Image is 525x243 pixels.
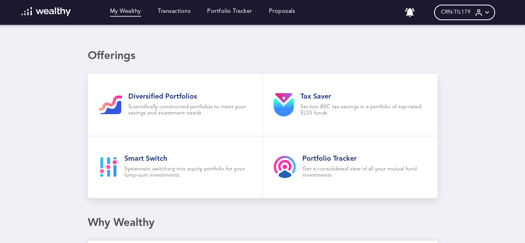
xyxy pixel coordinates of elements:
p: Scientifically constructed portfolios to meet your savings and investment needs [128,104,252,116]
a: Portfolio Tracker [207,8,252,17]
a: Smart SwitchSystematic switching into equity portfolio for your lump-sum investments [88,136,263,198]
div: Offerings [88,50,438,63]
h2: Portfolio Tracker [302,154,427,163]
a: Diversified PortfoliosScientifically constructed portfolios to meet your savings and investment n... [88,74,263,136]
div: Why Wealthy [88,217,438,230]
h2: Tax Saver [300,92,427,101]
a: Portfolio TrackerGet a consolidated view of all your mutual fund investments [263,136,438,198]
img: smart-goal-icon.svg [99,157,118,177]
iframe: Chat [492,208,519,237]
p: Systematic switching into equity portfolio for your lump-sum investments [124,166,252,179]
span: CRN: TIL179 [441,9,471,16]
img: wl-logo-white.svg [21,7,71,16]
img: gi-goal-icon.svg [99,95,122,114]
p: Section 80C tax-savings in a portfolio of top-rated ELSS funds [300,104,427,116]
img: product-tax.svg [274,93,294,116]
h2: Smart Switch [124,154,252,163]
a: My Wealthy [110,8,141,17]
a: Transactions [158,8,190,17]
a: Proposals [269,8,295,17]
a: Tax SaverSection 80C tax-savings in a portfolio of top-rated ELSS funds [263,74,438,136]
img: product-tracker.svg [274,156,296,178]
h2: Diversified Portfolios [128,92,252,101]
p: Get a consolidated view of all your mutual fund investments [302,166,427,179]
